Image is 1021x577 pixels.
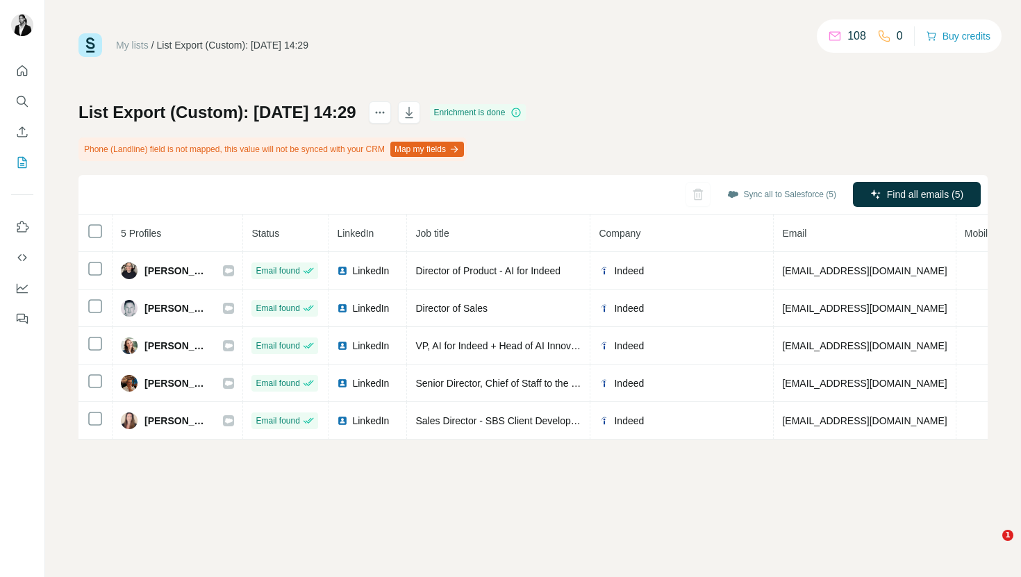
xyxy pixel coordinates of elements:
span: 1 [1002,530,1013,541]
button: Map my fields [390,142,464,157]
img: Avatar [121,300,138,317]
span: Company [599,228,640,239]
button: My lists [11,150,33,175]
img: Avatar [11,14,33,36]
span: VP, AI for Indeed + Head of AI Innovation [415,340,592,351]
span: [PERSON_NAME] [144,414,209,428]
button: Sync all to Salesforce (5) [717,184,846,205]
img: company-logo [599,265,610,276]
img: company-logo [599,340,610,351]
button: Use Surfe on LinkedIn [11,215,33,240]
img: company-logo [599,415,610,426]
p: 108 [847,28,866,44]
button: Buy credits [926,26,990,46]
span: Sales Director - SBS Client Development [415,415,592,426]
img: Surfe Logo [78,33,102,57]
button: Dashboard [11,276,33,301]
span: [EMAIL_ADDRESS][DOMAIN_NAME] [782,303,947,314]
span: Mobile [965,228,993,239]
span: Director of Sales [415,303,487,314]
img: LinkedIn logo [337,378,348,389]
img: LinkedIn logo [337,415,348,426]
span: Indeed [614,339,644,353]
span: [PERSON_NAME] [144,264,209,278]
span: Email found [256,377,299,390]
span: Director of Product - AI for Indeed [415,265,561,276]
span: Job title [415,228,449,239]
div: List Export (Custom): [DATE] 14:29 [157,38,308,52]
img: LinkedIn logo [337,303,348,314]
span: Indeed [614,301,644,315]
span: Find all emails (5) [887,187,963,201]
img: company-logo [599,378,610,389]
span: LinkedIn [352,414,389,428]
button: Find all emails (5) [853,182,981,207]
span: Email found [256,340,299,352]
span: [EMAIL_ADDRESS][DOMAIN_NAME] [782,415,947,426]
span: 5 Profiles [121,228,161,239]
span: Email found [256,302,299,315]
iframe: Intercom live chat [974,530,1007,563]
span: [PERSON_NAME] [144,376,209,390]
img: Avatar [121,262,138,279]
span: LinkedIn [352,264,389,278]
span: Email found [256,415,299,427]
img: company-logo [599,303,610,314]
img: Avatar [121,337,138,354]
span: Email [782,228,806,239]
span: Indeed [614,414,644,428]
span: LinkedIn [337,228,374,239]
div: Phone (Landline) field is not mapped, this value will not be synced with your CRM [78,137,467,161]
a: My lists [116,40,149,51]
span: [PERSON_NAME] [144,339,209,353]
span: LinkedIn [352,301,389,315]
span: [PERSON_NAME] [144,301,209,315]
p: 0 [897,28,903,44]
span: [EMAIL_ADDRESS][DOMAIN_NAME] [782,378,947,389]
img: LinkedIn logo [337,265,348,276]
button: Enrich CSV [11,119,33,144]
button: Feedback [11,306,33,331]
span: [EMAIL_ADDRESS][DOMAIN_NAME] [782,265,947,276]
span: LinkedIn [352,339,389,353]
div: Enrichment is done [430,104,526,121]
span: Status [251,228,279,239]
button: actions [369,101,391,124]
span: [EMAIL_ADDRESS][DOMAIN_NAME] [782,340,947,351]
h1: List Export (Custom): [DATE] 14:29 [78,101,356,124]
span: Indeed [614,264,644,278]
img: Avatar [121,375,138,392]
li: / [151,38,154,52]
span: Senior Director, Chief of Staff to the CMO & Global Marketing Operations [415,378,729,389]
img: Avatar [121,412,138,429]
button: Search [11,89,33,114]
img: LinkedIn logo [337,340,348,351]
button: Quick start [11,58,33,83]
button: Use Surfe API [11,245,33,270]
span: Indeed [614,376,644,390]
span: LinkedIn [352,376,389,390]
span: Email found [256,265,299,277]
